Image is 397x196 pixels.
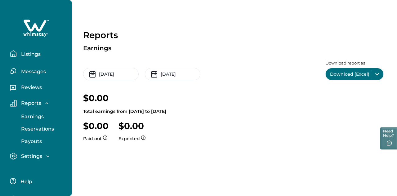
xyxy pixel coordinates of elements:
[10,153,67,160] button: Settings
[83,93,166,103] p: $0.00
[19,51,41,57] p: Listings
[118,121,145,131] p: $0.00
[19,138,42,145] p: Payouts
[325,61,386,66] p: Download report as
[118,131,145,141] p: Expected
[10,110,67,148] div: Reports
[145,68,200,80] input: To date
[10,175,65,187] button: Help
[19,179,32,185] p: Help
[19,69,46,75] p: Messages
[14,110,71,123] button: Earnings
[10,65,67,77] button: Messages
[19,84,42,91] p: Reviews
[19,126,54,132] p: Reservations
[83,121,109,131] p: $0.00
[19,100,41,106] p: Reports
[10,82,67,95] button: Reviews
[19,153,42,159] p: Settings
[83,104,166,115] p: Total earnings from [DATE] to [DATE]
[325,68,384,80] button: Download (Excel)
[10,47,67,60] button: Listings
[14,123,71,135] button: Reservations
[83,30,386,40] p: Reports
[14,135,71,148] button: Payouts
[10,100,67,107] button: Reports
[83,68,139,80] input: From date
[19,114,44,120] p: Earnings
[83,131,109,141] p: Paid out
[83,45,111,51] p: Earnings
